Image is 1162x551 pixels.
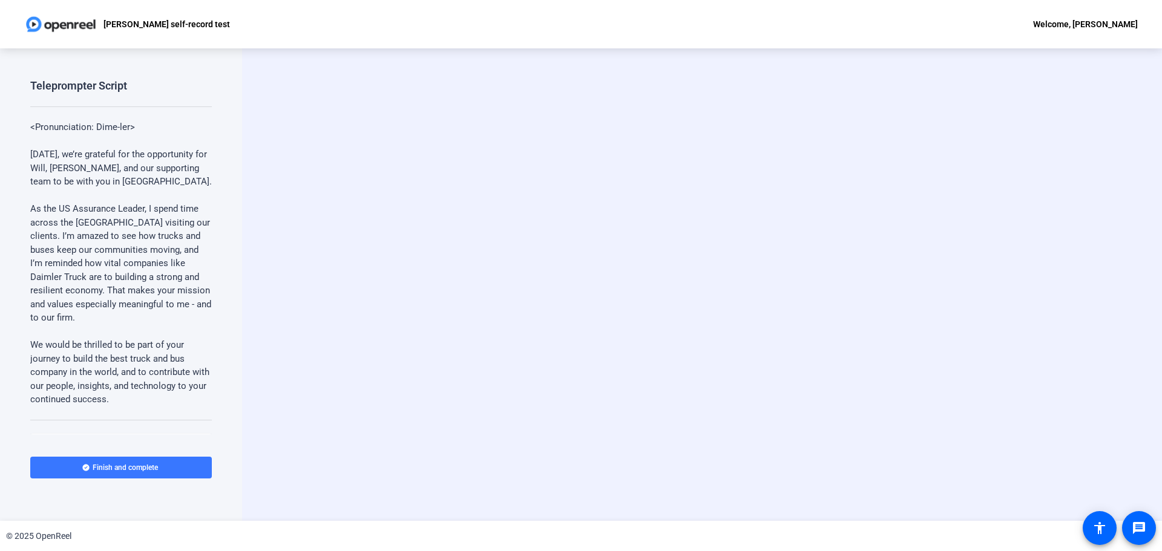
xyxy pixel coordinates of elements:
img: OpenReel logo [24,12,97,36]
div: Welcome, [PERSON_NAME] [1033,17,1138,31]
mat-icon: accessibility [1092,521,1107,535]
p: <Pronunciation: Dime-ler> [30,120,212,134]
p: [PERSON_NAME] self-record test [103,17,230,31]
p: [DATE], we’re grateful for the opportunity for Will, [PERSON_NAME], and our supporting team to be... [30,148,212,189]
div: Teleprompter Script [30,79,127,93]
p: As the US Assurance Leader, I spend time across the [GEOGRAPHIC_DATA] visiting our clients. I’m a... [30,202,212,325]
span: Finish and complete [93,463,158,472]
button: Finish and complete [30,457,212,478]
p: We would be thrilled to be part of your journey to build the best truck and bus company in the wo... [30,338,212,406]
mat-icon: message [1132,521,1146,535]
div: © 2025 OpenReel [6,530,71,543]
